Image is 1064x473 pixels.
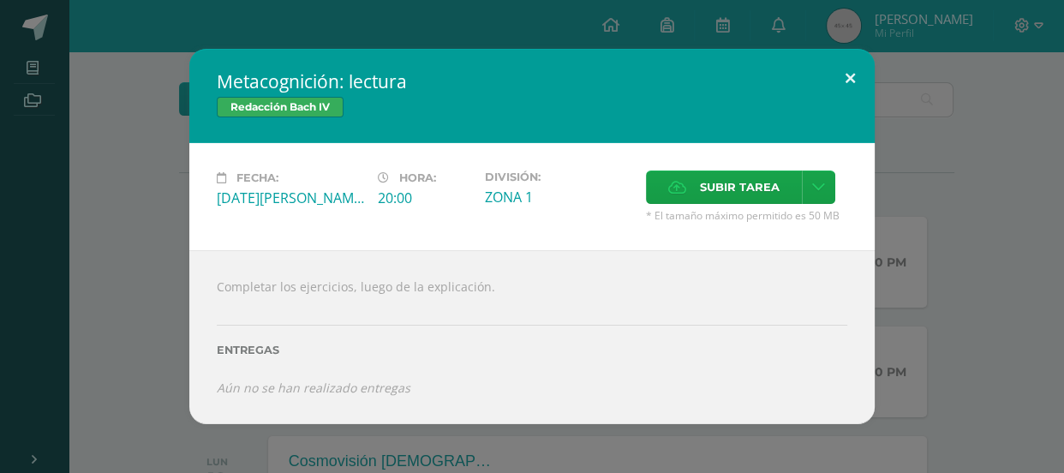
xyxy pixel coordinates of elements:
button: Close (Esc) [826,49,875,107]
span: Subir tarea [700,171,780,203]
span: Redacción Bach IV [217,97,344,117]
div: Completar los ejercicios, luego de la explicación. [189,250,875,423]
span: Hora: [399,171,436,184]
div: [DATE][PERSON_NAME] [217,189,364,207]
h2: Metacognición: lectura [217,69,847,93]
i: Aún no se han realizado entregas [217,380,410,396]
span: * El tamaño máximo permitido es 50 MB [646,208,847,223]
div: 20:00 [378,189,471,207]
label: Entregas [217,344,847,356]
div: ZONA 1 [485,188,632,207]
span: Fecha: [236,171,278,184]
label: División: [485,171,632,183]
